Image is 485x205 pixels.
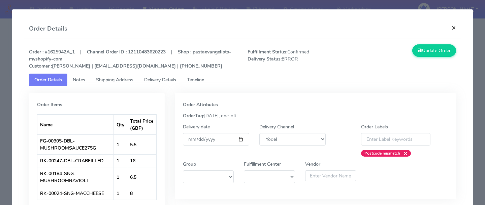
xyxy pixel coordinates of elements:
[114,187,127,200] td: 1
[37,101,62,108] strong: Order Items
[127,187,156,200] td: 8
[73,77,85,83] span: Notes
[187,77,204,83] span: Timeline
[361,133,430,146] input: Enter Label Keywords
[305,161,320,168] label: Vendor
[127,154,156,167] td: 16
[114,154,127,167] td: 1
[127,134,156,154] td: 5.5
[29,24,67,33] h4: Order Details
[114,167,127,187] td: 1
[364,151,400,156] strong: Postcode mismatch
[183,113,204,119] strong: OrderTag:
[96,77,133,83] span: Shipping Address
[37,167,114,187] td: RK-00184-SNG-MUSHROOMRAVIOLI
[34,77,62,83] span: Order Details
[412,44,456,57] button: Update Order
[259,123,294,130] label: Delivery Channel
[361,123,388,130] label: Order Labels
[244,161,281,168] label: Fulfillment Center
[243,48,352,70] span: Confirmed ERROR
[183,101,218,108] strong: Order Attributes
[400,150,408,157] span: ×
[144,77,176,83] span: Delivery Details
[114,115,127,134] th: Qty
[305,170,356,181] input: Enter Vendor Name
[37,134,114,154] td: FG-00305-DBL-MUSHROOMSAUCE275G
[127,167,156,187] td: 6.5
[29,49,231,69] strong: Order : #1625942A_1 | Channel Order ID : 12110483620223 | Shop : pastaevangelists-myshopify-com [...
[127,115,156,134] th: Total Price (GBP)
[37,115,114,134] th: Name
[446,19,461,37] button: Close
[248,56,282,62] strong: Delivery Status:
[183,123,210,130] label: Delivery date
[183,161,196,168] label: Group
[114,134,127,154] td: 1
[37,154,114,167] td: RK-00247-DBL-CRABFILLED
[248,49,287,55] strong: Fulfillment Status:
[29,63,52,69] strong: Customer :
[37,187,114,200] td: RK-00024-SNG-MACCHEESE
[29,74,456,86] ul: Tabs
[178,112,453,119] div: [DATE], one-off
